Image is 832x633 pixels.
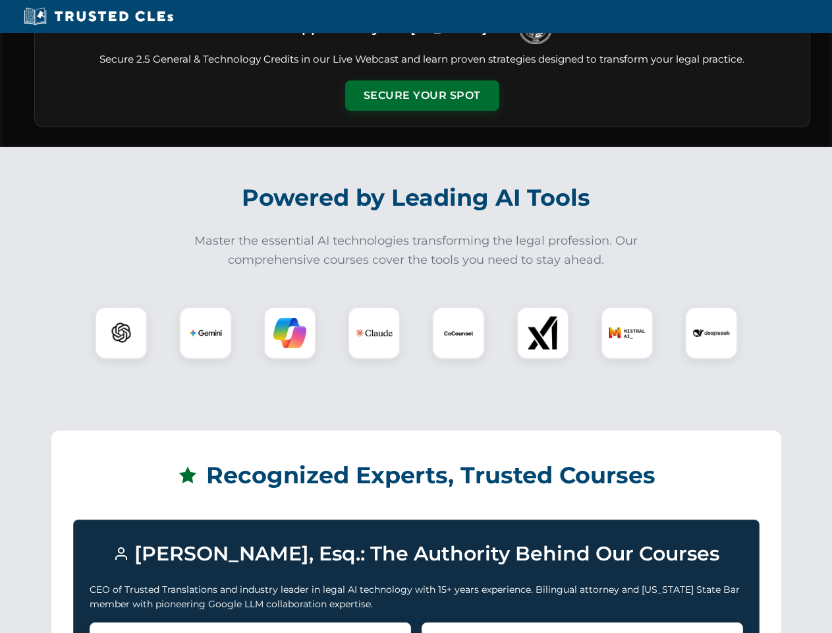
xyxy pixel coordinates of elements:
[345,80,499,111] button: Secure Your Spot
[90,536,743,572] h3: [PERSON_NAME], Esq.: The Authority Behind Our Courses
[432,307,485,359] div: CoCounsel
[526,316,559,349] img: xAI Logo
[356,315,393,351] img: Claude Logo
[179,307,232,359] div: Gemini
[273,316,306,349] img: Copilot Logo
[685,307,738,359] div: DeepSeek
[609,315,646,351] img: Mistral AI Logo
[95,307,148,359] div: ChatGPT
[189,316,222,349] img: Gemini Logo
[442,316,475,349] img: CoCounsel Logo
[601,307,653,359] div: Mistral AI
[102,314,140,352] img: ChatGPT Logo
[90,582,743,612] p: CEO of Trusted Translations and industry leader in legal AI technology with 15+ years experience....
[20,7,177,26] img: Trusted CLEs
[516,307,569,359] div: xAI
[186,231,647,270] p: Master the essential AI technologies transforming the legal profession. Our comprehensive courses...
[73,452,760,498] h2: Recognized Experts, Trusted Courses
[263,307,316,359] div: Copilot
[51,175,781,221] h2: Powered by Leading AI Tools
[348,307,401,359] div: Claude
[693,315,730,351] img: DeepSeek Logo
[51,52,794,67] p: Secure 2.5 General & Technology Credits in our Live Webcast and learn proven strategies designed ...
